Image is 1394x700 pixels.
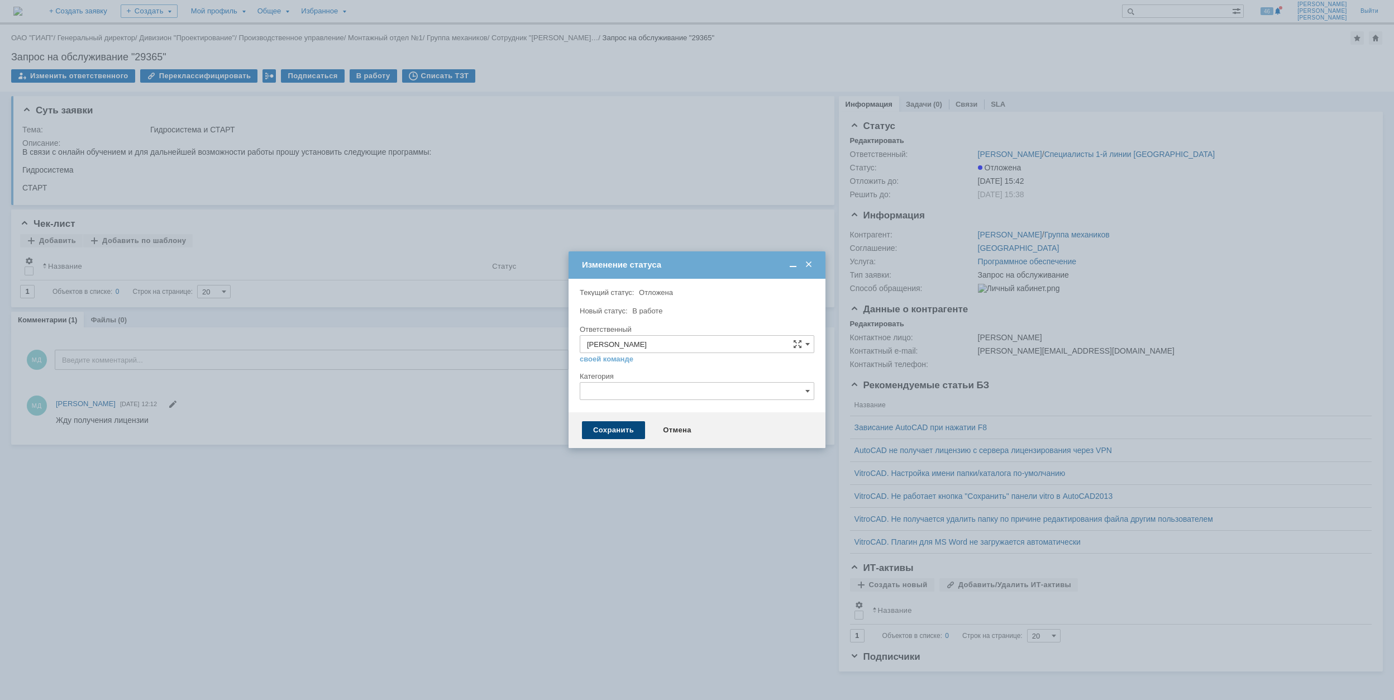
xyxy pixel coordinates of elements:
[632,307,662,315] span: В работе
[580,307,628,315] label: Новый статус:
[580,373,812,380] div: Категория
[580,326,812,333] div: Ответственный
[582,260,814,270] div: Изменение статуса
[803,260,814,270] span: Закрыть
[787,260,799,270] span: Свернуть (Ctrl + M)
[639,288,673,297] span: Отложена
[580,288,634,297] label: Текущий статус:
[580,355,633,364] a: своей команде
[793,340,802,349] span: Сложная форма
